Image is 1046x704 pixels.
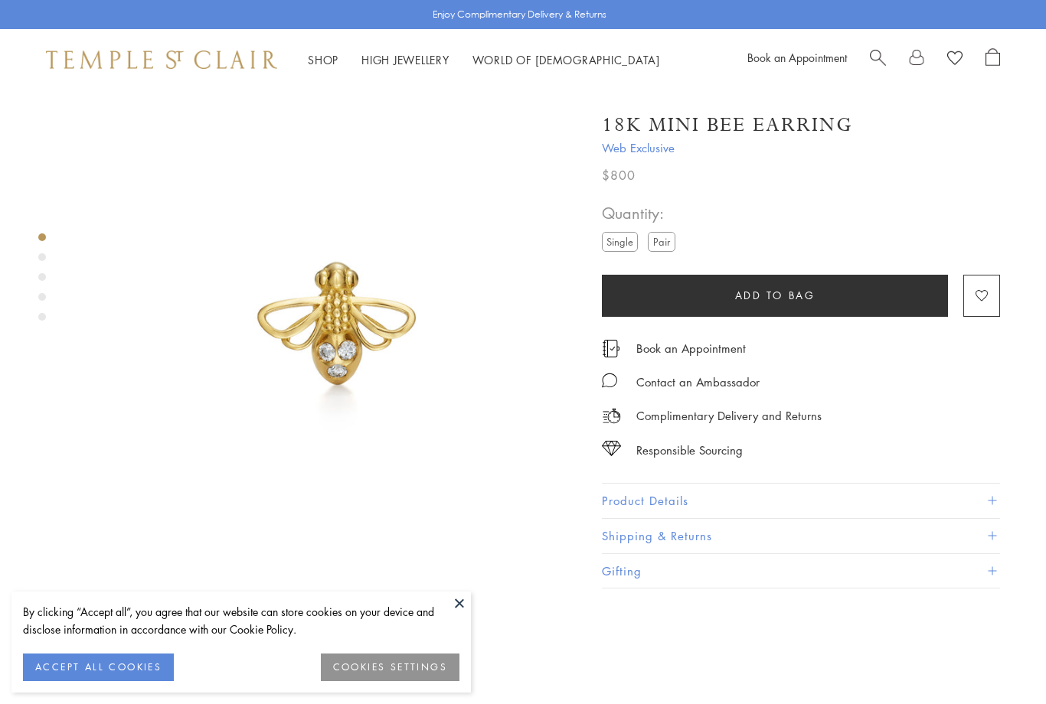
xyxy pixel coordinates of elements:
span: Add to bag [735,287,816,304]
img: E18101-MINIBEE [100,90,579,569]
span: Web Exclusive [602,139,1000,158]
div: By clicking “Accept all”, you agree that our website can store cookies on your device and disclos... [23,603,459,638]
iframe: Gorgias live chat messenger [969,632,1031,689]
p: Complimentary Delivery and Returns [636,406,822,425]
img: Temple St. Clair [46,51,277,69]
img: MessageIcon-01_2.svg [602,373,617,388]
a: Search [870,48,886,71]
button: Shipping & Returns [602,519,1000,553]
a: Open Shopping Bag [986,48,1000,71]
div: Contact an Ambassador [636,373,760,392]
p: Enjoy Complimentary Delivery & Returns [433,7,606,22]
img: icon_sourcing.svg [602,441,621,456]
a: World of [DEMOGRAPHIC_DATA]World of [DEMOGRAPHIC_DATA] [472,52,660,67]
button: ACCEPT ALL COOKIES [23,653,174,681]
img: icon_appointment.svg [602,340,620,357]
span: Quantity: [602,200,682,226]
a: ShopShop [308,52,338,67]
img: icon_delivery.svg [602,406,621,425]
label: Single [602,232,638,251]
h1: 18K Mini Bee Earring [602,112,853,139]
a: Book an Appointment [636,340,746,357]
a: Book an Appointment [747,50,847,65]
div: Responsible Sourcing [636,441,743,460]
div: Product gallery navigation [38,230,46,333]
label: Pair [648,232,675,251]
a: High JewelleryHigh Jewellery [361,52,449,67]
button: Product Details [602,484,1000,518]
a: View Wishlist [947,48,963,71]
button: Add to bag [602,275,948,317]
nav: Main navigation [308,51,660,70]
button: Gifting [602,554,1000,588]
button: COOKIES SETTINGS [321,653,459,681]
span: $800 [602,165,636,185]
